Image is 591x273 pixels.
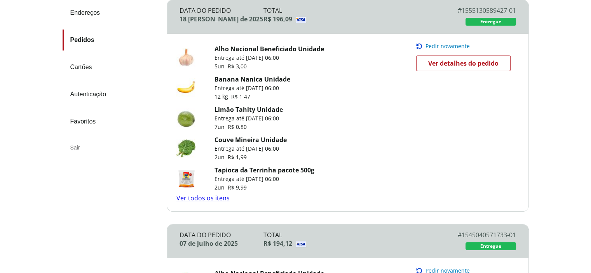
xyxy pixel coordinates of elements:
[295,241,451,248] img: Visa
[263,231,432,239] div: Total
[214,123,228,130] span: 7 un
[176,169,196,188] img: Tapioca da Terrinha pacote 500g
[214,45,324,53] a: Alho Nacional Beneficiado Unidade
[214,63,228,70] span: 5 un
[228,153,247,161] span: R$ 1,99
[63,138,160,157] div: Sair
[295,16,451,23] img: Visa
[214,136,287,144] a: Couve Mineira Unidade
[180,6,264,15] div: Data do Pedido
[480,243,501,249] span: Entregue
[214,93,231,100] span: 12 kg
[214,115,283,122] p: Entrega até [DATE] 06:00
[176,78,196,97] img: Banana Nanica Unidade
[63,2,160,23] a: Endereços
[214,166,314,174] a: Tapioca da Terrinha pacote 500g
[214,153,228,161] span: 2 un
[428,57,499,69] span: Ver detalhes do pedido
[180,231,264,239] div: Data do Pedido
[263,15,432,23] div: R$ 196,09
[214,175,314,183] p: Entrega até [DATE] 06:00
[214,54,324,62] p: Entrega até [DATE] 06:00
[63,84,160,105] a: Autenticação
[228,63,247,70] span: R$ 3,00
[176,139,196,158] img: Couve Mineira Unidade
[432,231,516,239] div: # 1545040571733-01
[416,56,511,71] a: Ver detalhes do pedido
[180,15,264,23] div: 18 [PERSON_NAME] de 2025
[228,123,247,130] span: R$ 0,80
[176,48,196,67] img: Alho Nacional Beneficiado Unidade
[63,57,160,78] a: Cartões
[176,108,196,128] img: Limão Tahity Unidade
[263,239,432,248] div: R$ 194,12
[425,43,470,49] span: Pedir novamente
[214,105,283,114] a: Limão Tahity Unidade
[228,184,247,191] span: R$ 9,99
[480,19,501,25] span: Entregue
[63,30,160,50] a: Pedidos
[416,43,516,49] button: Pedir novamente
[214,145,287,153] p: Entrega até [DATE] 06:00
[176,194,230,202] a: Ver todos os itens
[231,93,250,100] span: R$ 1,47
[432,6,516,15] div: # 1555130589427-01
[214,84,290,92] p: Entrega até [DATE] 06:00
[263,6,432,15] div: Total
[214,184,228,191] span: 2 un
[214,75,290,83] a: Banana Nanica Unidade
[180,239,264,248] div: 07 de julho de 2025
[63,111,160,132] a: Favoritos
